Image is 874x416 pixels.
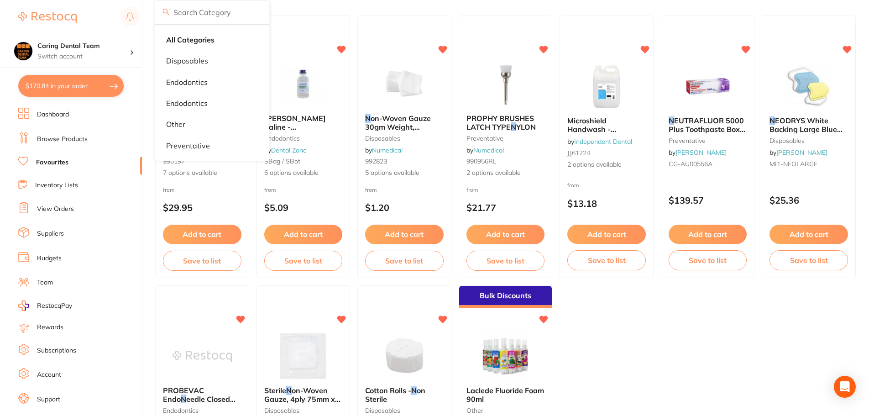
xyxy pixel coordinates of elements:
button: Add to cart [264,225,343,244]
img: PROPHY BRUSHES LATCH TYPE NYLON [476,61,535,107]
a: Favourites [36,158,68,167]
a: Account [37,370,61,379]
span: Cotton Rolls - [365,386,411,395]
span: PROPHY BRUSHES LATCH TYPE [466,114,534,131]
a: Independent Dental [574,137,632,146]
p: other [166,120,185,128]
button: Save to list [264,251,343,271]
p: $13.18 [567,198,646,209]
p: disposables [166,57,208,65]
p: $25.36 [769,195,848,205]
span: EODRYS White Backing Large Blue Box of 50 [769,116,843,142]
img: Non-Woven Gauze 30gm Weight, 200pcs/pack [375,61,434,107]
a: Team [37,278,53,287]
span: eutral [583,133,603,142]
img: Laclede Fluoride Foam 90ml [476,333,535,379]
small: disposables [365,135,444,142]
span: from [264,186,276,193]
img: Sterile Non-Woven Gauze, 4ply 75mm x 75mm [273,333,333,379]
em: N [769,116,775,125]
span: from [163,186,175,193]
p: $5.09 [264,202,343,213]
b: NEODRYS White Backing Large Blue Box of 50 [769,116,848,133]
a: Restocq Logo [18,7,77,28]
p: preventative [166,142,210,150]
a: Support [37,395,60,404]
button: Save to list [466,251,545,271]
span: on Sterile [365,386,425,403]
span: MI1-NEOLARGE [769,160,817,168]
span: YLON [516,122,536,132]
span: [PERSON_NAME] Saline - [MEDICAL_DATA] ( [264,114,327,148]
span: on-Woven Gauze 30gm Weight, 200pcs/pack [365,114,431,140]
a: View Orders [37,205,74,214]
button: Save to list [365,251,444,271]
a: [PERSON_NAME] [675,148,727,157]
small: other [466,407,545,414]
button: Save to list [567,250,646,270]
b: Sterile Non-Woven Gauze, 4ply 75mm x 75mm [264,386,343,403]
small: disposables [365,407,444,414]
p: endodontics [166,78,208,86]
em: N [669,116,674,125]
span: 7 options available [163,169,241,178]
p: $21.77 [466,202,545,213]
a: Browse Products [37,135,88,144]
span: 5 options available [365,169,444,178]
p: Endodontics [166,99,208,107]
a: Suppliers [37,229,64,238]
a: [PERSON_NAME] [776,148,827,157]
li: Clear selection [159,30,266,49]
span: from [466,186,478,193]
a: Inventory Lists [35,181,78,190]
span: SBag / SBot [264,157,300,165]
h4: Caring Dental Team [37,42,130,51]
span: 990956RL [466,157,497,165]
span: by [669,148,727,157]
span: CG-AU00556A [669,160,712,168]
span: PROBEVAC Endo [163,386,204,403]
strong: All Categories [166,36,215,44]
a: Dental Zone [271,146,307,154]
small: preventative [669,137,747,144]
span: 2 options available [567,160,646,169]
em: N [411,386,417,395]
p: Switch account [37,52,130,61]
span: by [466,146,504,154]
a: Numedical [473,146,504,154]
a: RestocqPay [18,300,72,311]
small: endodontics [163,407,241,414]
img: Microshield Handwash - pH Neutral [577,63,636,109]
p: $1.20 [365,202,444,213]
img: NEUTRAFLUOR 5000 Plus Toothpaste Box 12 x 56g Tubes [678,63,738,109]
em: N [365,114,371,123]
img: NEODRYS White Backing Large Blue Box of 50 [779,63,838,109]
div: Open Intercom Messenger [834,376,856,398]
b: Non-Woven Gauze 30gm Weight, 200pcs/pack [365,114,444,131]
img: Caring Dental Team [14,42,32,60]
span: 992823 [365,157,387,165]
b: Cotton Rolls - Non Sterile [365,386,444,403]
span: Sterile [264,386,286,395]
img: PROBEVAC Endo Needle Closed End Side Vent 27g (100) [173,333,232,379]
span: 6 options available [264,169,343,178]
em: N [286,386,292,395]
span: Laclede Fluoride Foam 90ml [466,386,544,403]
img: RestocqPay [18,300,29,311]
p: $139.57 [669,195,747,205]
span: from [567,182,579,189]
button: $170.84 in your order [18,75,124,97]
span: from [365,186,377,193]
img: Baxter Saline - Sodium Chloride (NaCl) 0.9% [273,61,333,107]
small: disposables [264,407,343,414]
button: Save to list [669,250,747,270]
b: PROBEVAC Endo Needle Closed End Side Vent 27g (100) [163,386,241,403]
span: EUTRAFLUOR 5000 Plus Toothpaste Box 12 x 56g Tubes [669,116,745,142]
b: Microshield Handwash - pH Neutral [567,116,646,133]
button: Add to cart [769,225,848,244]
span: 2 options available [466,169,545,178]
button: Save to list [163,251,241,271]
span: Microshield Handwash - pH [567,116,616,142]
button: Add to cart [466,225,545,244]
span: by [264,146,307,154]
